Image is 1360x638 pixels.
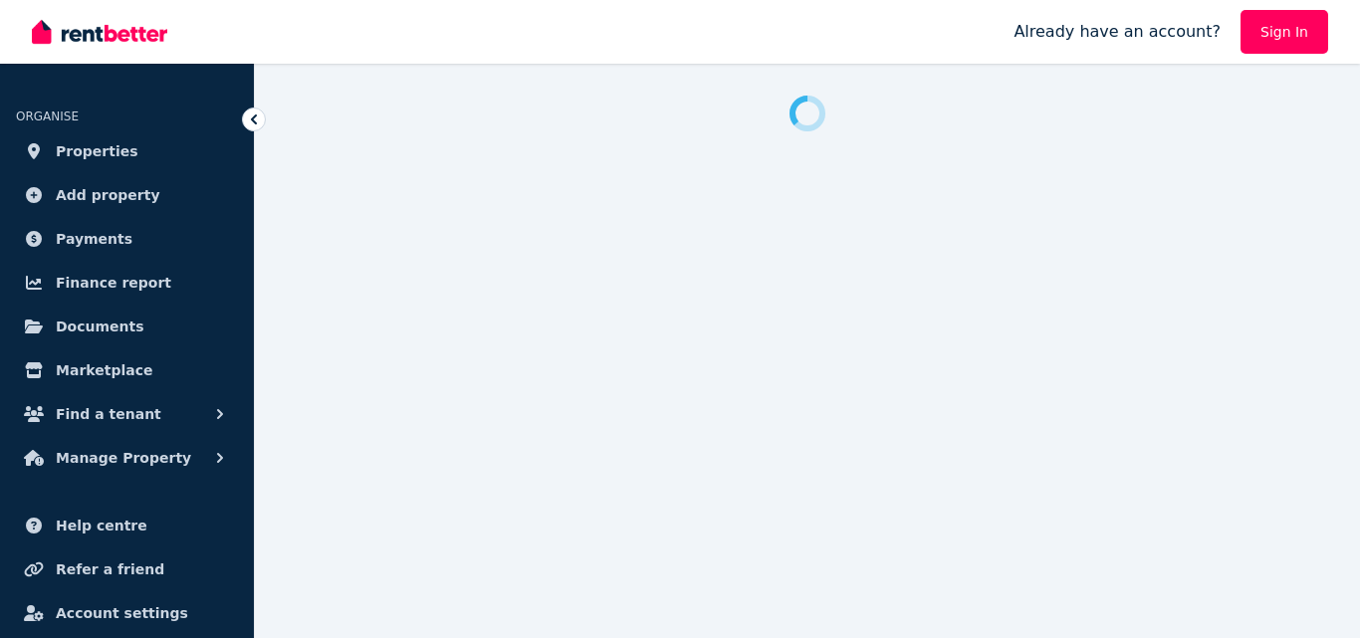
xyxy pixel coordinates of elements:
a: Refer a friend [16,549,238,589]
span: Already have an account? [1014,20,1221,44]
span: Documents [56,315,144,338]
a: Finance report [16,263,238,303]
a: Account settings [16,593,238,633]
span: Account settings [56,601,188,625]
button: Manage Property [16,438,238,478]
span: Refer a friend [56,557,164,581]
span: Finance report [56,271,171,295]
img: RentBetter [32,17,167,47]
span: Payments [56,227,132,251]
span: Manage Property [56,446,191,470]
a: Documents [16,307,238,346]
span: Add property [56,183,160,207]
span: Marketplace [56,358,152,382]
a: Properties [16,131,238,171]
button: Find a tenant [16,394,238,434]
a: Sign In [1241,10,1328,54]
a: Add property [16,175,238,215]
span: Help centre [56,514,147,537]
a: Payments [16,219,238,259]
span: Find a tenant [56,402,161,426]
span: Properties [56,139,138,163]
a: Marketplace [16,350,238,390]
span: ORGANISE [16,109,79,123]
a: Help centre [16,506,238,545]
